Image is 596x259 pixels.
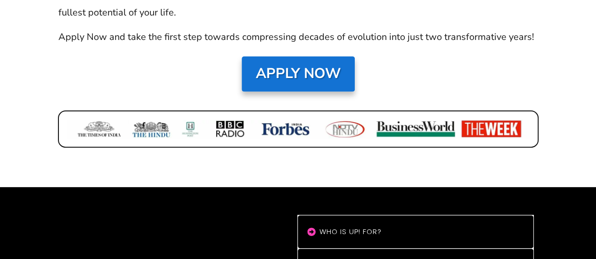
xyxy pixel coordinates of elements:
strong: Apply Now [256,64,341,83]
h4: Who is uP! For? [319,225,522,239]
p: Apply Now and take the first step towards compressing decades of evolution into just two transfor... [58,28,538,47]
a: Apply Now [242,56,355,91]
img: forbes-1 [67,120,529,139]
